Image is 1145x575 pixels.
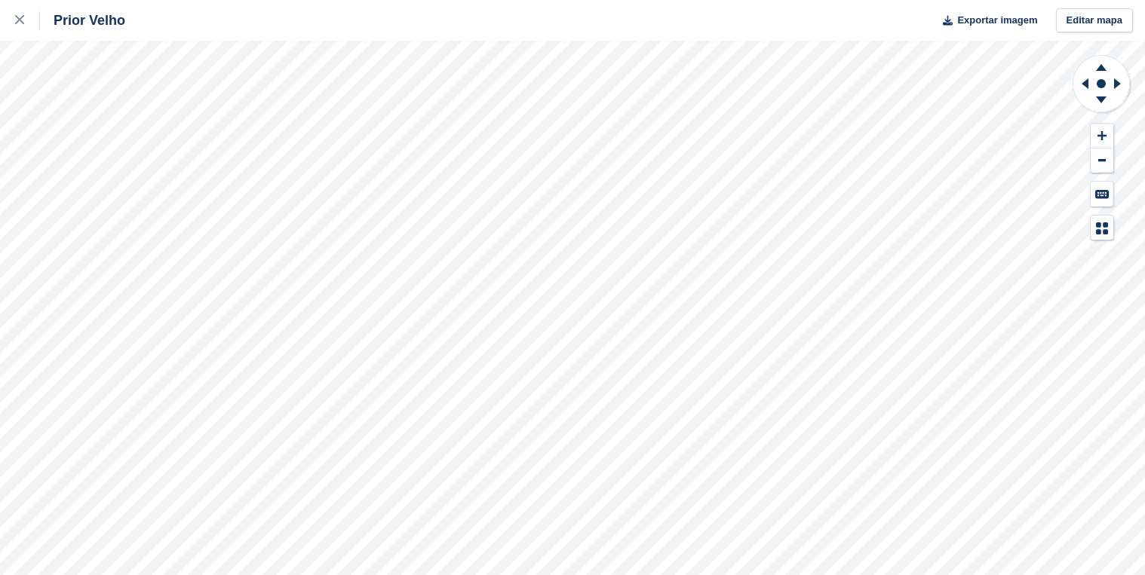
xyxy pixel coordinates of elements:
[1091,124,1113,148] button: Zoom In
[1091,148,1113,173] button: Zoom Out
[1091,182,1113,206] button: Keyboard Shortcuts
[1056,8,1133,33] a: Editar mapa
[1091,216,1113,240] button: Map Legend
[957,13,1037,28] span: Exportar imagem
[934,8,1037,33] button: Exportar imagem
[40,11,125,29] div: Prior Velho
